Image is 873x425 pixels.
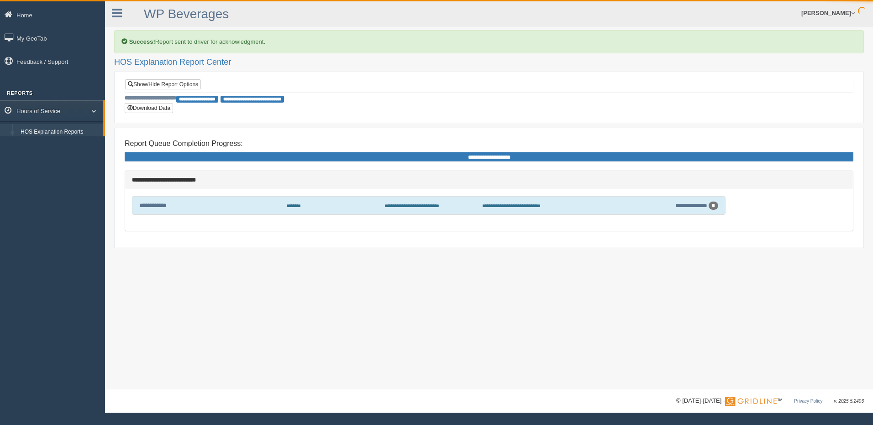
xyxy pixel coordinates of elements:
h2: HOS Explanation Report Center [114,58,864,67]
a: Show/Hide Report Options [125,79,201,89]
div: Report sent to driver for acknowledgment. [114,30,864,53]
a: HOS Explanation Reports [16,124,103,140]
div: © [DATE]-[DATE] - ™ [676,396,864,406]
a: WP Beverages [144,7,229,21]
img: Gridline [725,397,777,406]
h4: Report Queue Completion Progress: [125,140,853,148]
button: Download Data [125,103,173,113]
b: Success! [129,38,155,45]
a: Privacy Policy [794,399,822,404]
span: v. 2025.5.2403 [834,399,864,404]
